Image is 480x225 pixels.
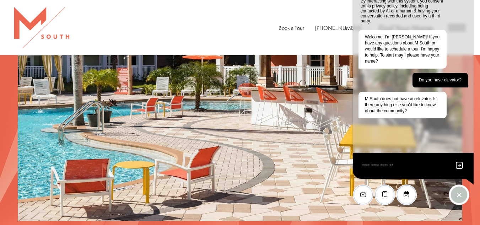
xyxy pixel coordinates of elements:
[14,7,69,48] img: MSouth
[315,24,361,32] span: [PHONE_NUMBER]
[279,24,304,32] a: Book a Tour
[315,24,361,32] a: Call Us at 813-570-8014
